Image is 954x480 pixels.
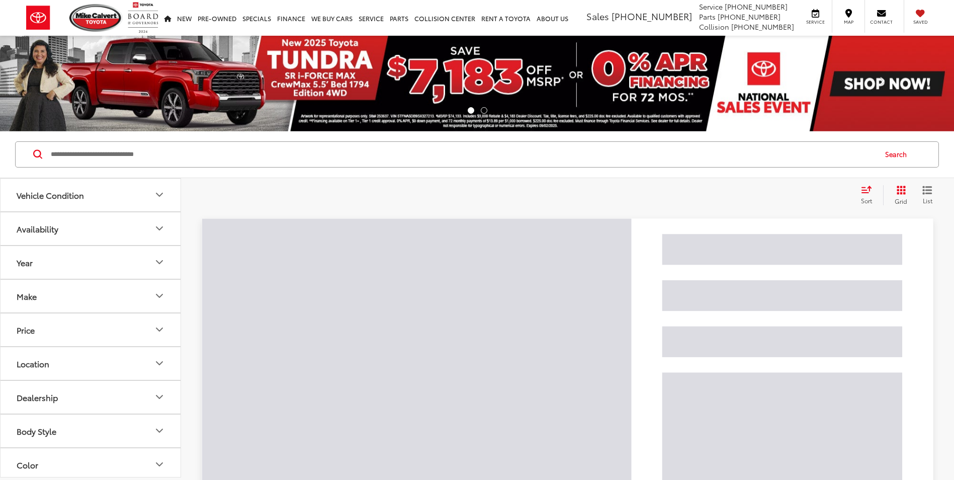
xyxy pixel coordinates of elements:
[17,359,49,368] div: Location
[153,391,165,403] div: Dealership
[17,460,38,469] div: Color
[153,290,165,302] div: Make
[870,19,893,25] span: Contact
[17,258,33,267] div: Year
[17,190,84,200] div: Vehicle Condition
[725,2,788,12] span: [PHONE_NUMBER]
[50,142,876,167] input: Search by Make, Model, or Keyword
[915,185,940,205] button: List View
[895,197,907,205] span: Grid
[17,426,56,436] div: Body Style
[837,19,859,25] span: Map
[612,10,692,23] span: [PHONE_NUMBER]
[699,2,723,12] span: Service
[699,12,716,22] span: Parts
[699,22,729,32] span: Collision
[153,425,165,437] div: Body Style
[1,381,182,414] button: DealershipDealership
[1,179,182,211] button: Vehicle ConditionVehicle Condition
[153,458,165,470] div: Color
[153,324,165,336] div: Price
[718,12,780,22] span: [PHONE_NUMBER]
[17,392,58,402] div: Dealership
[856,185,883,205] button: Select sort value
[1,313,182,346] button: PricePrice
[922,196,932,205] span: List
[17,291,37,301] div: Make
[731,22,794,32] span: [PHONE_NUMBER]
[17,325,35,335] div: Price
[1,347,182,380] button: LocationLocation
[1,280,182,312] button: MakeMake
[17,224,58,233] div: Availability
[876,142,921,167] button: Search
[909,19,931,25] span: Saved
[804,19,827,25] span: Service
[153,222,165,234] div: Availability
[1,212,182,245] button: AvailabilityAvailability
[153,256,165,268] div: Year
[153,357,165,369] div: Location
[861,196,872,205] span: Sort
[153,189,165,201] div: Vehicle Condition
[1,415,182,447] button: Body StyleBody Style
[1,246,182,279] button: YearYear
[69,4,123,32] img: Mike Calvert Toyota
[883,185,915,205] button: Grid View
[586,10,609,23] span: Sales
